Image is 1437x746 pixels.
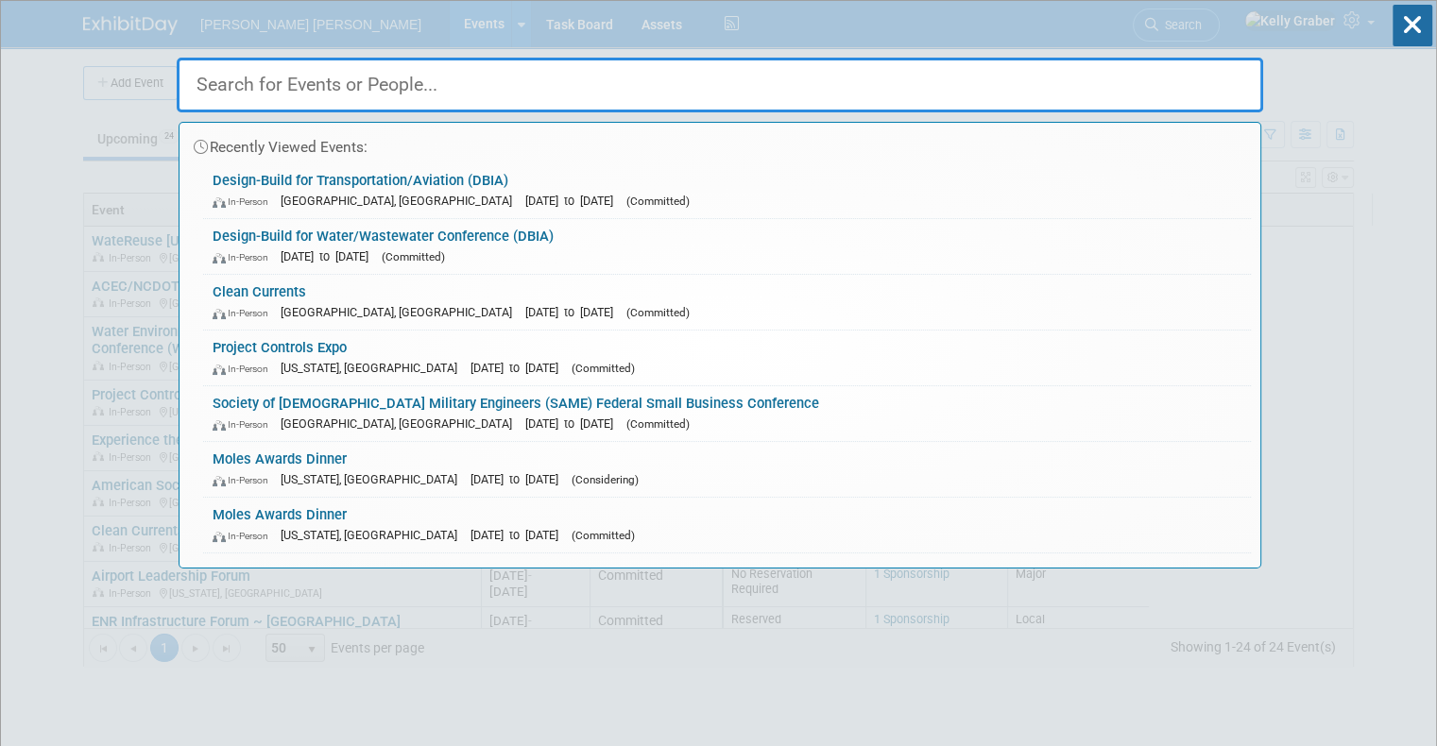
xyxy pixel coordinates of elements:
[213,474,277,486] span: In-Person
[281,249,378,263] span: [DATE] to [DATE]
[213,251,277,263] span: In-Person
[525,416,623,431] span: [DATE] to [DATE]
[213,530,277,542] span: In-Person
[572,362,635,375] span: (Committed)
[203,331,1251,385] a: Project Controls Expo In-Person [US_STATE], [GEOGRAPHIC_DATA] [DATE] to [DATE] (Committed)
[203,386,1251,441] a: Society of [DEMOGRAPHIC_DATA] Military Engineers (SAME) Federal Small Business Conference In-Pers...
[572,529,635,542] span: (Committed)
[189,123,1251,163] div: Recently Viewed Events:
[525,305,623,319] span: [DATE] to [DATE]
[203,275,1251,330] a: Clean Currents In-Person [GEOGRAPHIC_DATA], [GEOGRAPHIC_DATA] [DATE] to [DATE] (Committed)
[626,417,690,431] span: (Committed)
[213,307,277,319] span: In-Person
[525,194,623,208] span: [DATE] to [DATE]
[281,528,467,542] span: [US_STATE], [GEOGRAPHIC_DATA]
[203,219,1251,274] a: Design-Build for Water/Wastewater Conference (DBIA) In-Person [DATE] to [DATE] (Committed)
[382,250,445,263] span: (Committed)
[281,361,467,375] span: [US_STATE], [GEOGRAPHIC_DATA]
[213,418,277,431] span: In-Person
[177,58,1263,112] input: Search for Events or People...
[281,472,467,486] span: [US_STATE], [GEOGRAPHIC_DATA]
[281,416,522,431] span: [GEOGRAPHIC_DATA], [GEOGRAPHIC_DATA]
[626,195,690,208] span: (Committed)
[281,194,522,208] span: [GEOGRAPHIC_DATA], [GEOGRAPHIC_DATA]
[213,363,277,375] span: In-Person
[213,195,277,208] span: In-Person
[203,498,1251,552] a: Moles Awards Dinner In-Person [US_STATE], [GEOGRAPHIC_DATA] [DATE] to [DATE] (Committed)
[203,442,1251,497] a: Moles Awards Dinner In-Person [US_STATE], [GEOGRAPHIC_DATA] [DATE] to [DATE] (Considering)
[572,473,639,486] span: (Considering)
[470,528,568,542] span: [DATE] to [DATE]
[626,306,690,319] span: (Committed)
[470,472,568,486] span: [DATE] to [DATE]
[281,305,522,319] span: [GEOGRAPHIC_DATA], [GEOGRAPHIC_DATA]
[470,361,568,375] span: [DATE] to [DATE]
[203,163,1251,218] a: Design-Build for Transportation/Aviation (DBIA) In-Person [GEOGRAPHIC_DATA], [GEOGRAPHIC_DATA] [D...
